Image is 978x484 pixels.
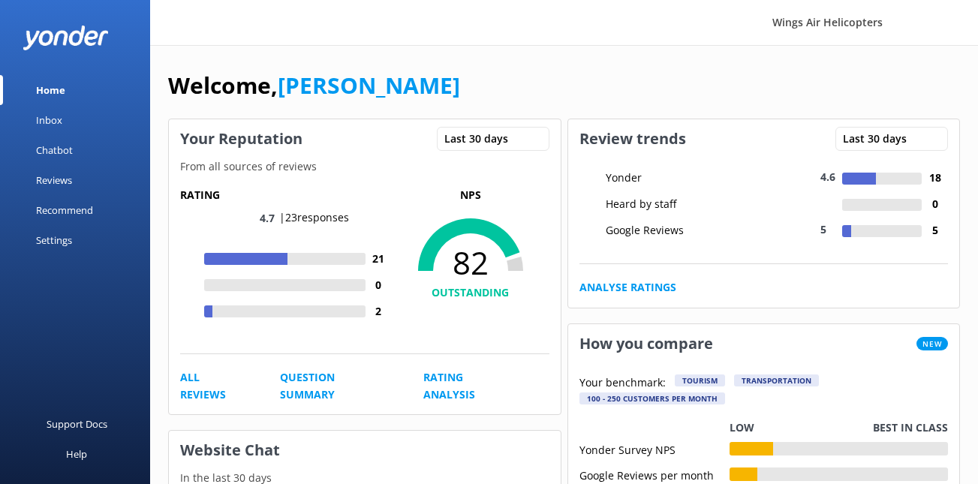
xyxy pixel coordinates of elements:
[366,303,392,320] h4: 2
[180,369,246,403] a: All Reviews
[169,119,314,158] h3: Your Reputation
[278,70,460,101] a: [PERSON_NAME]
[392,284,549,301] h4: OUTSTANDING
[922,170,948,186] h4: 18
[579,374,666,392] p: Your benchmark:
[922,222,948,239] h4: 5
[734,374,819,386] div: Transportation
[922,196,948,212] h4: 0
[392,244,549,281] span: 82
[392,187,549,203] p: NPS
[47,409,107,439] div: Support Docs
[36,225,72,255] div: Settings
[602,222,737,239] div: Google Reviews
[579,442,730,455] div: Yonder Survey NPS
[260,211,275,225] span: 4.7
[36,75,65,105] div: Home
[579,279,676,296] a: Analyse Ratings
[423,369,515,403] a: Rating Analysis
[602,170,737,186] div: Yonder
[730,419,754,436] p: Low
[579,467,730,481] div: Google Reviews per month
[168,68,460,104] h1: Welcome,
[36,105,62,135] div: Inbox
[366,251,392,267] h4: 21
[843,131,916,147] span: Last 30 days
[568,324,724,363] h3: How you compare
[180,187,392,203] h5: Rating
[675,374,725,386] div: Tourism
[66,439,87,469] div: Help
[579,392,725,404] div: 100 - 250 customers per month
[36,135,73,165] div: Chatbot
[279,209,349,226] p: | 23 responses
[820,222,826,236] span: 5
[444,131,517,147] span: Last 30 days
[280,369,390,403] a: Question Summary
[568,119,697,158] h3: Review trends
[602,196,737,212] div: Heard by staff
[36,195,93,225] div: Recommend
[36,165,72,195] div: Reviews
[23,26,109,50] img: yonder-white-logo.png
[169,158,561,175] p: From all sources of reviews
[873,419,948,436] p: Best in class
[366,277,392,293] h4: 0
[820,170,835,184] span: 4.6
[916,337,948,350] span: New
[169,431,561,470] h3: Website Chat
